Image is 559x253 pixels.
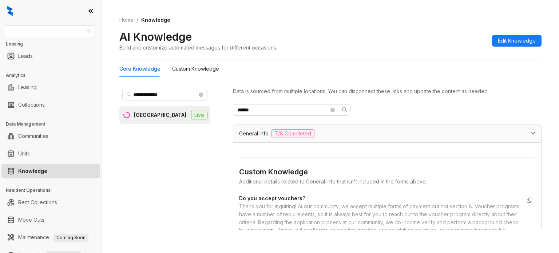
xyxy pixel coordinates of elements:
[18,146,30,161] a: Units
[233,87,542,95] div: Data is sourced from multiple locations. You can disconnect these links and update the content as...
[239,195,305,201] strong: Do you accept vouchers?
[1,195,100,210] li: Rent Collections
[6,41,102,47] h3: Leasing
[239,166,535,178] div: Custom Knowledge
[172,65,219,73] div: Custom Knowledge
[531,131,535,135] span: expanded
[119,44,277,51] div: Build and customize automated messages for different occasions.
[7,6,13,16] img: logo
[1,49,100,63] li: Leads
[18,80,37,95] a: Leasing
[18,98,45,112] a: Collections
[191,111,207,119] span: Live
[6,187,102,194] h3: Resident Operations
[141,17,170,23] span: Knowledge
[498,37,536,45] span: Edit Knowledge
[233,125,541,142] div: General Info7/8 Completed
[53,234,88,242] span: Coming Soon
[1,80,100,95] li: Leasing
[199,92,203,97] span: close-circle
[1,164,100,178] li: Knowledge
[18,195,57,210] a: Rent Collections
[134,111,186,119] div: [GEOGRAPHIC_DATA]
[1,129,100,143] li: Communities
[1,230,100,245] li: Maintenance
[18,164,47,178] a: Knowledge
[118,16,135,24] a: Home
[1,213,100,227] li: Move Outs
[239,178,535,186] div: Additional details related to General Info that isn't included in the forms above.
[330,108,335,112] span: close-circle
[342,107,348,113] span: search
[1,98,100,112] li: Collections
[239,130,269,138] span: General Info
[492,35,542,47] button: Edit Knowledge
[8,26,91,37] span: RR Living
[1,146,100,161] li: Units
[18,49,33,63] a: Leads
[18,213,44,227] a: Move Outs
[271,129,314,138] span: 7/8 Completed
[6,121,102,127] h3: Data Management
[6,72,102,79] h3: Analytics
[119,65,160,73] div: Core Knowledge
[18,129,48,143] a: Communities
[136,16,138,24] li: /
[119,30,192,44] h2: AI Knowledge
[127,92,132,97] span: search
